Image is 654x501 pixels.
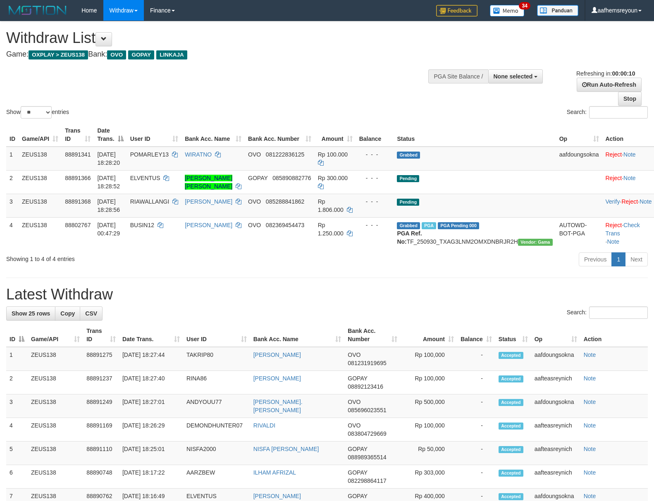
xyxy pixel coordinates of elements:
a: ILHAM AFRIZAL [253,469,296,476]
a: Reject [606,151,622,158]
td: 6 [6,465,28,489]
span: Grabbed [397,152,420,159]
span: Copy 085288841862 to clipboard [266,198,304,205]
span: OVO [248,151,261,158]
a: Note [584,493,596,499]
span: PGA Pending [438,222,479,229]
td: 1 [6,347,28,371]
span: Copy [60,310,75,317]
a: Check Trans [606,222,640,237]
th: ID: activate to sort column descending [6,323,28,347]
a: Reject [621,198,638,205]
th: Game/API: activate to sort column ascending [19,123,62,147]
td: Rp 100,000 [401,347,457,371]
td: - [457,465,495,489]
td: 5 [6,442,28,465]
td: Rp 100,000 [401,371,457,394]
th: Amount: activate to sort column ascending [401,323,457,347]
span: CSV [85,310,97,317]
h1: Withdraw List [6,30,428,46]
td: AARZBEW [183,465,250,489]
a: [PERSON_NAME] [185,198,232,205]
span: Grabbed [397,222,420,229]
span: 88891368 [65,198,91,205]
th: User ID: activate to sort column ascending [127,123,181,147]
span: None selected [494,73,533,80]
th: Bank Acc. Name: activate to sort column ascending [181,123,245,147]
span: Copy 085890882776 to clipboard [272,175,311,181]
th: Status [394,123,556,147]
a: Stop [618,92,642,106]
td: - [457,442,495,465]
div: - - - [359,197,391,206]
td: Rp 500,000 [401,394,457,418]
td: ZEUS138 [19,217,62,249]
td: 2 [6,371,28,394]
td: [DATE] 18:27:01 [119,394,183,418]
td: [DATE] 18:26:29 [119,418,183,442]
a: Previous [579,252,612,266]
td: 88891275 [83,347,119,371]
td: TF_250930_TXAG3LNM2OMXDNBRJR2H [394,217,556,249]
a: [PERSON_NAME] [253,351,301,358]
td: 4 [6,217,19,249]
td: aafdoungsokna [531,347,580,371]
span: Rp 1.806.000 [318,198,344,213]
td: - [457,418,495,442]
span: RIAWALLANGI [130,198,169,205]
span: [DATE] 18:28:52 [97,175,120,190]
td: 88890748 [83,465,119,489]
span: Rp 300.000 [318,175,348,181]
a: Show 25 rows [6,306,55,321]
td: 88891110 [83,442,119,465]
td: aafdoungsokna [556,147,602,171]
td: ZEUS138 [28,442,83,465]
div: Showing 1 to 4 of 4 entries [6,252,266,263]
a: Note [584,469,596,476]
td: TAKRIP80 [183,347,250,371]
span: BUSIN12 [130,222,154,228]
button: None selected [488,69,543,83]
td: - [457,347,495,371]
h4: Game: Bank: [6,50,428,59]
th: Trans ID: activate to sort column ascending [62,123,94,147]
th: Balance [356,123,394,147]
span: Accepted [499,446,523,453]
td: aafdoungsokna [531,394,580,418]
th: Amount: activate to sort column ascending [315,123,356,147]
td: 88891249 [83,394,119,418]
td: AUTOWD-BOT-PGA [556,217,602,249]
span: GOPAY [128,50,154,59]
span: Marked by aafsreyleap [422,222,436,229]
span: 88891366 [65,175,91,181]
span: Accepted [499,493,523,500]
span: GOPAY [348,493,367,499]
span: OVO [348,422,360,429]
span: OVO [107,50,126,59]
a: Note [607,238,619,245]
span: Rp 100.000 [318,151,348,158]
img: Feedback.jpg [436,5,477,17]
span: Pending [397,199,419,206]
b: PGA Ref. No: [397,230,422,245]
div: - - - [359,150,391,159]
td: - [457,394,495,418]
td: 1 [6,147,19,171]
span: Copy 088989365514 to clipboard [348,454,386,461]
th: Op: activate to sort column ascending [556,123,602,147]
span: ELVENTUS [130,175,160,181]
span: GOPAY [248,175,267,181]
a: Note [584,446,596,452]
a: [PERSON_NAME] [185,222,232,228]
th: Date Trans.: activate to sort column ascending [119,323,183,347]
span: OVO [348,399,360,405]
td: aafteasreynich [531,465,580,489]
label: Show entries [6,106,69,119]
span: Copy 081222836125 to clipboard [266,151,304,158]
th: ID [6,123,19,147]
a: [PERSON_NAME] [253,375,301,382]
a: Note [584,375,596,382]
a: Next [625,252,648,266]
a: WIRATNO [185,151,212,158]
a: Verify [606,198,620,205]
